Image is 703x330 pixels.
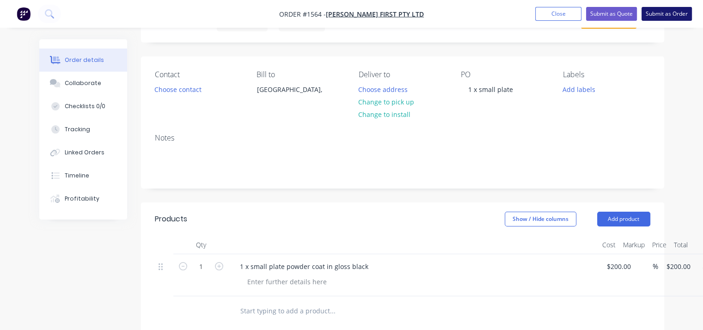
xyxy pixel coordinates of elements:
[257,83,334,96] div: [GEOGRAPHIC_DATA],
[155,70,242,79] div: Contact
[354,83,413,95] button: Choose address
[65,56,104,64] div: Order details
[326,10,424,18] a: [PERSON_NAME] First Pty Ltd
[597,212,650,226] button: Add product
[65,171,89,180] div: Timeline
[149,83,206,95] button: Choose contact
[670,236,691,254] div: Total
[619,236,648,254] div: Markup
[240,302,425,320] input: Start typing to add a product...
[535,7,581,21] button: Close
[173,236,229,254] div: Qty
[39,118,127,141] button: Tracking
[65,79,101,87] div: Collaborate
[65,148,104,157] div: Linked Orders
[648,236,670,254] div: Price
[354,96,419,108] button: Change to pick up
[39,164,127,187] button: Timeline
[232,260,376,273] div: 1 x small plate powder coat in gloss black
[586,7,637,21] button: Submit as Quote
[653,261,658,272] span: %
[359,70,446,79] div: Deliver to
[39,141,127,164] button: Linked Orders
[65,102,105,110] div: Checklists 0/0
[558,83,600,95] button: Add labels
[17,7,31,21] img: Factory
[65,195,99,203] div: Profitability
[461,70,548,79] div: PO
[257,70,344,79] div: Bill to
[563,70,650,79] div: Labels
[39,95,127,118] button: Checklists 0/0
[354,108,416,121] button: Change to install
[642,7,692,21] button: Submit as Order
[599,236,619,254] div: Cost
[279,10,326,18] span: Order #1564 -
[505,212,576,226] button: Show / Hide columns
[39,187,127,210] button: Profitability
[249,83,342,112] div: [GEOGRAPHIC_DATA],
[155,214,187,225] div: Products
[155,134,650,142] div: Notes
[39,72,127,95] button: Collaborate
[65,125,90,134] div: Tracking
[39,49,127,72] button: Order details
[461,83,520,96] div: 1 x small plate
